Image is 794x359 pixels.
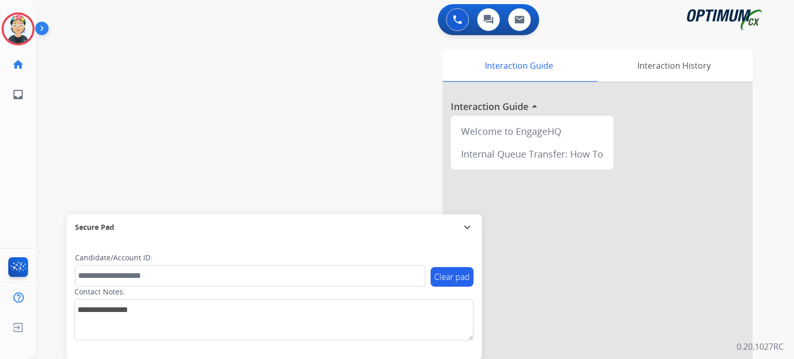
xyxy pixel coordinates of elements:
[74,287,125,297] label: Contact Notes:
[595,50,753,82] div: Interaction History
[12,58,24,71] mat-icon: home
[4,14,33,43] img: avatar
[431,267,474,287] button: Clear pad
[442,50,595,82] div: Interaction Guide
[75,222,114,232] span: Secure Pad
[75,253,152,263] label: Candidate/Account ID:
[455,143,609,165] div: Internal Queue Transfer: How To
[455,120,609,143] div: Welcome to EngageHQ
[461,221,474,233] mat-icon: expand_more
[737,340,784,353] p: 0.20.1027RC
[12,88,24,101] mat-icon: inbox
